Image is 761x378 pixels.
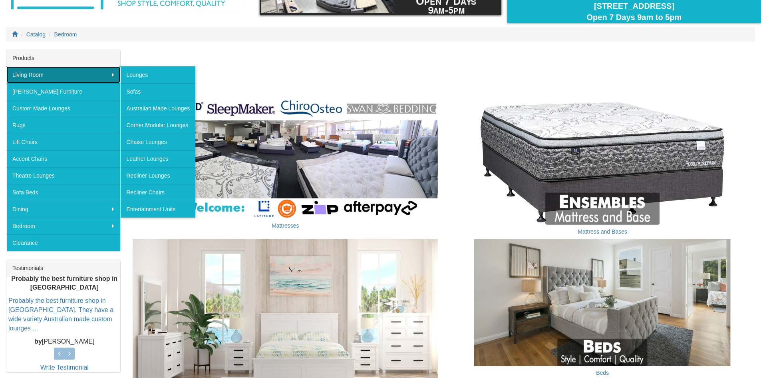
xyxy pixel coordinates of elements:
a: Recliner Chairs [120,184,195,201]
a: Living Room [6,66,120,83]
b: by [34,338,42,345]
a: Write Testimonial [40,364,89,371]
a: Dining [6,201,120,218]
a: Mattresses [272,222,299,229]
img: Mattress and Bases [450,97,755,224]
a: Lounges [120,66,195,83]
a: Lift Chairs [6,134,120,150]
a: Corner Modular Lounges [120,117,195,134]
a: Probably the best furniture shop in [GEOGRAPHIC_DATA]. They have a wide variety Australian made c... [8,297,113,332]
a: Sofa Beds [6,184,120,201]
a: Clearance [6,234,120,251]
a: Leather Lounges [120,150,195,167]
div: Testimonials [6,260,120,276]
a: Accent Chairs [6,150,120,167]
a: Rugs [6,117,120,134]
a: Chaise Lounges [120,134,195,150]
h1: Bedroom [133,66,755,82]
a: Theatre Lounges [6,167,120,184]
div: Products [6,50,120,66]
img: Beds [450,239,755,366]
p: [PERSON_NAME] [8,337,120,346]
a: Custom Made Lounges [6,100,120,117]
a: Mattress and Bases [578,228,627,235]
a: Recliner Lounges [120,167,195,184]
b: Probably the best furniture shop in [GEOGRAPHIC_DATA] [11,275,117,291]
a: Catalog [26,31,46,38]
a: Australian Made Lounges [120,100,195,117]
a: Beds [596,370,609,376]
a: Entertainment Units [120,201,195,218]
img: Mattresses [133,97,438,219]
a: Bedroom [6,218,120,234]
a: Sofas [120,83,195,100]
a: Bedroom [54,31,77,38]
a: [PERSON_NAME] Furniture [6,83,120,100]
